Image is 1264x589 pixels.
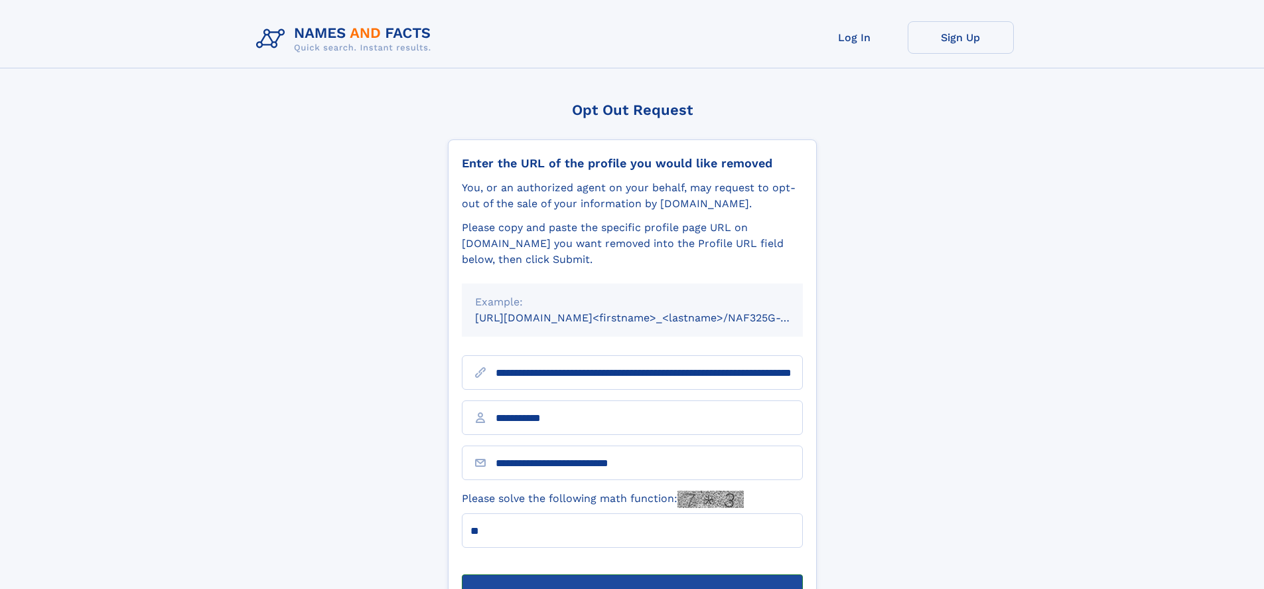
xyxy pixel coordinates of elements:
[251,21,442,57] img: Logo Names and Facts
[475,311,828,324] small: [URL][DOMAIN_NAME]<firstname>_<lastname>/NAF325G-xxxxxxxx
[448,102,817,118] div: Opt Out Request
[908,21,1014,54] a: Sign Up
[475,294,790,310] div: Example:
[462,491,744,508] label: Please solve the following math function:
[462,220,803,268] div: Please copy and paste the specific profile page URL on [DOMAIN_NAME] you want removed into the Pr...
[802,21,908,54] a: Log In
[462,180,803,212] div: You, or an authorized agent on your behalf, may request to opt-out of the sale of your informatio...
[462,156,803,171] div: Enter the URL of the profile you would like removed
